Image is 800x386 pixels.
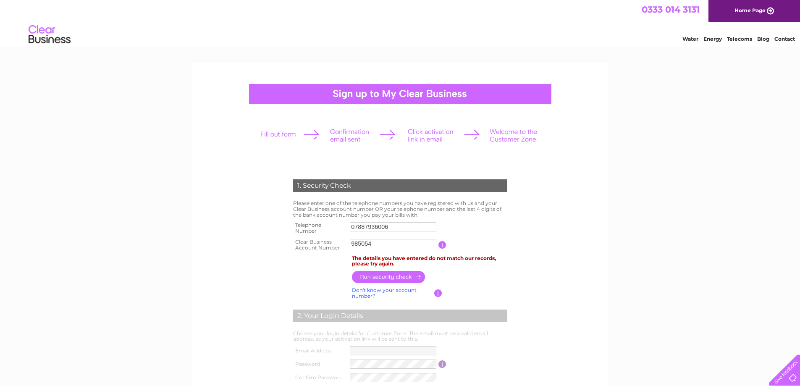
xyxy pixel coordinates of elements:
[727,36,752,42] a: Telecoms
[291,357,348,371] th: Password
[682,36,698,42] a: Water
[438,360,446,368] input: Information
[352,287,417,299] a: Don't know your account number?
[774,36,795,42] a: Contact
[291,220,348,236] th: Telephone Number
[291,236,348,253] th: Clear Business Account Number
[703,36,722,42] a: Energy
[438,241,446,249] input: Information
[434,289,442,297] input: Information
[350,253,509,269] td: The details you have entered do not match our records, please try again.
[291,371,348,384] th: Confirm Password
[757,36,769,42] a: Blog
[291,328,509,344] td: Choose your login details for Customer Zone. The email must be a valid email address, as your act...
[293,310,507,322] div: 2. Your Login Details
[291,198,509,220] td: Please enter one of the telephone numbers you have registered with us and your Clear Business acc...
[202,5,599,41] div: Clear Business is a trading name of Verastar Limited (registered in [GEOGRAPHIC_DATA] No. 3667643...
[28,22,71,47] img: logo.png
[642,4,700,15] a: 0333 014 3131
[293,179,507,192] div: 1. Security Check
[291,344,348,357] th: Email Address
